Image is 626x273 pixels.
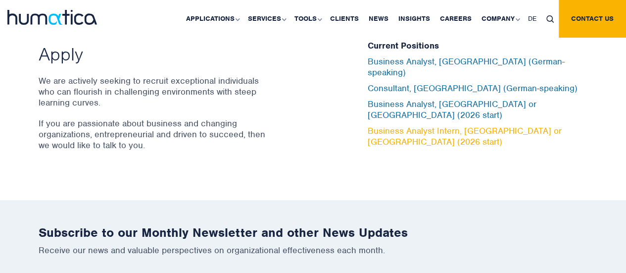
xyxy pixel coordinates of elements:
a: Business Analyst, [GEOGRAPHIC_DATA] or [GEOGRAPHIC_DATA] (2026 start) [368,99,536,120]
p: If you are passionate about business and changing organizations, entrepreneurial and driven to su... [39,118,269,151]
a: Consultant, [GEOGRAPHIC_DATA] (German-speaking) [368,83,578,94]
span: DE [528,14,536,23]
h5: Current Positions [368,41,588,52]
h2: Apply [39,43,269,65]
h2: Subscribe to our Monthly Newsletter and other News Updates [39,225,588,240]
p: We are actively seeking to recruit exceptional individuals who can flourish in challenging enviro... [39,75,269,108]
img: logo [7,10,97,25]
a: Business Analyst, [GEOGRAPHIC_DATA] (German-speaking) [368,56,565,78]
p: Receive our news and valuable perspectives on organizational effectiveness each month. [39,245,588,256]
a: Business Analyst Intern, [GEOGRAPHIC_DATA] or [GEOGRAPHIC_DATA] (2026 start) [368,125,562,147]
img: search_icon [546,15,554,23]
